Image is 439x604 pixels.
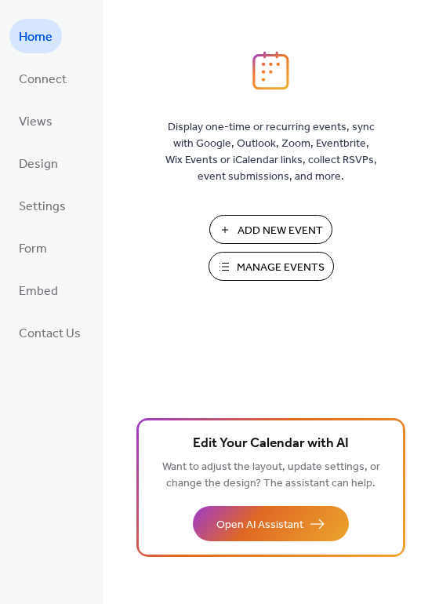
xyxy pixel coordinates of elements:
button: Open AI Assistant [193,506,349,541]
span: Manage Events [237,260,325,276]
a: Form [9,231,56,265]
a: Home [9,19,62,53]
a: Design [9,146,67,180]
span: Edit Your Calendar with AI [193,433,349,455]
span: Add New Event [238,223,323,239]
span: Form [19,237,47,262]
span: Embed [19,279,58,304]
span: Settings [19,195,66,220]
span: Open AI Assistant [216,517,303,533]
a: Connect [9,61,76,96]
span: Connect [19,67,67,93]
span: Views [19,110,53,135]
span: Home [19,25,53,50]
span: Contact Us [19,322,81,347]
a: Settings [9,188,75,223]
button: Manage Events [209,252,334,281]
img: logo_icon.svg [252,51,288,90]
span: Display one-time or recurring events, sync with Google, Outlook, Zoom, Eventbrite, Wix Events or ... [165,119,377,185]
a: Contact Us [9,315,90,350]
span: Design [19,152,58,177]
span: Want to adjust the layout, update settings, or change the design? The assistant can help. [162,457,380,494]
a: Views [9,104,62,138]
a: Embed [9,273,67,307]
button: Add New Event [209,215,332,244]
